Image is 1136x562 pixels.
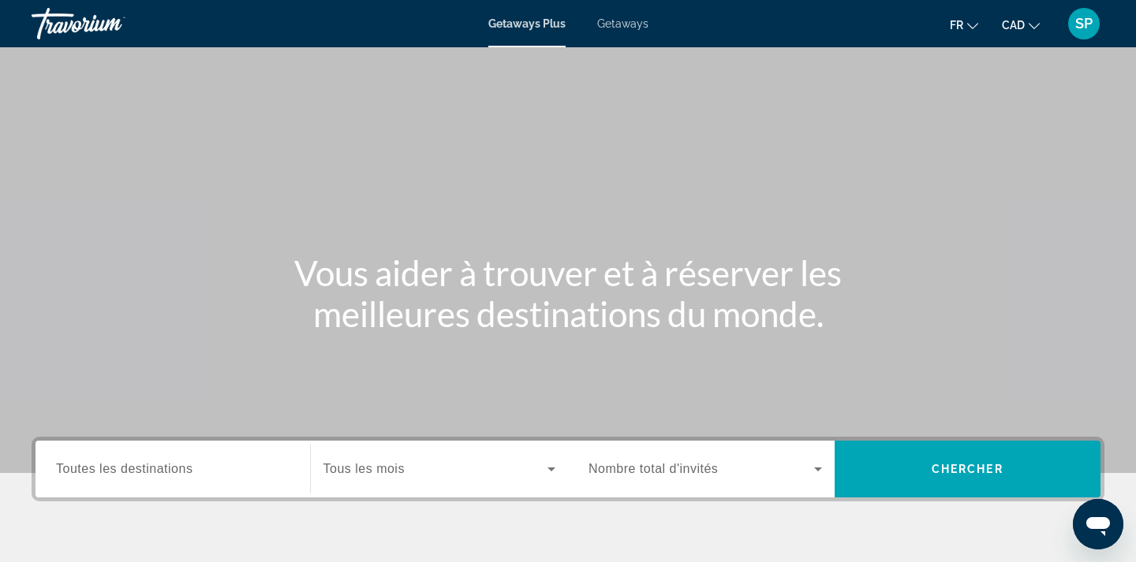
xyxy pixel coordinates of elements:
button: Chercher [835,441,1101,497]
span: SP [1075,16,1093,32]
span: Toutes les destinations [56,462,192,475]
a: Travorium [32,3,189,44]
iframe: Button to launch messaging window [1073,499,1123,549]
button: User Menu [1063,7,1104,40]
span: fr [950,19,963,32]
a: Getaways [597,17,648,30]
h1: Vous aider à trouver et à réserver les meilleures destinations du monde. [272,252,864,334]
a: Getaways Plus [488,17,566,30]
span: Chercher [932,463,1003,475]
span: Tous les mois [323,462,405,475]
button: Change currency [1002,13,1040,36]
button: Change language [950,13,978,36]
span: Nombre total d'invités [589,462,718,475]
div: Search widget [35,441,1100,497]
span: CAD [1002,19,1025,32]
